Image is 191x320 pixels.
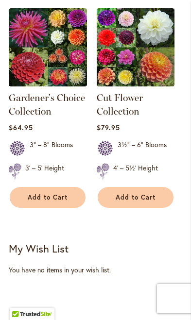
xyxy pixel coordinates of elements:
span: $64.95 [9,123,33,132]
div: 3" – 8" Blooms [30,140,73,159]
a: Cut Flower Collection [97,92,143,117]
iframe: Launch Accessibility Center [7,286,35,313]
button: Add to Cart [10,187,86,208]
strong: My Wish List [9,241,69,255]
a: Gardener's Choice Collection [9,92,85,117]
a: Gardener's Choice Collection [9,79,87,88]
div: 4' – 5½' Height [113,163,158,182]
img: Gardener's Choice Collection [9,8,87,86]
span: Add to Cart [28,193,68,202]
div: You have no items in your wish list. [9,265,182,275]
div: 3' – 5' Height [25,163,64,182]
div: 3½" – 6" Blooms [118,140,167,159]
span: Add to Cart [116,193,156,202]
img: CUT FLOWER COLLECTION [97,8,175,86]
span: $79.95 [97,123,120,132]
a: CUT FLOWER COLLECTION [97,79,175,88]
button: Add to Cart [98,187,174,208]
